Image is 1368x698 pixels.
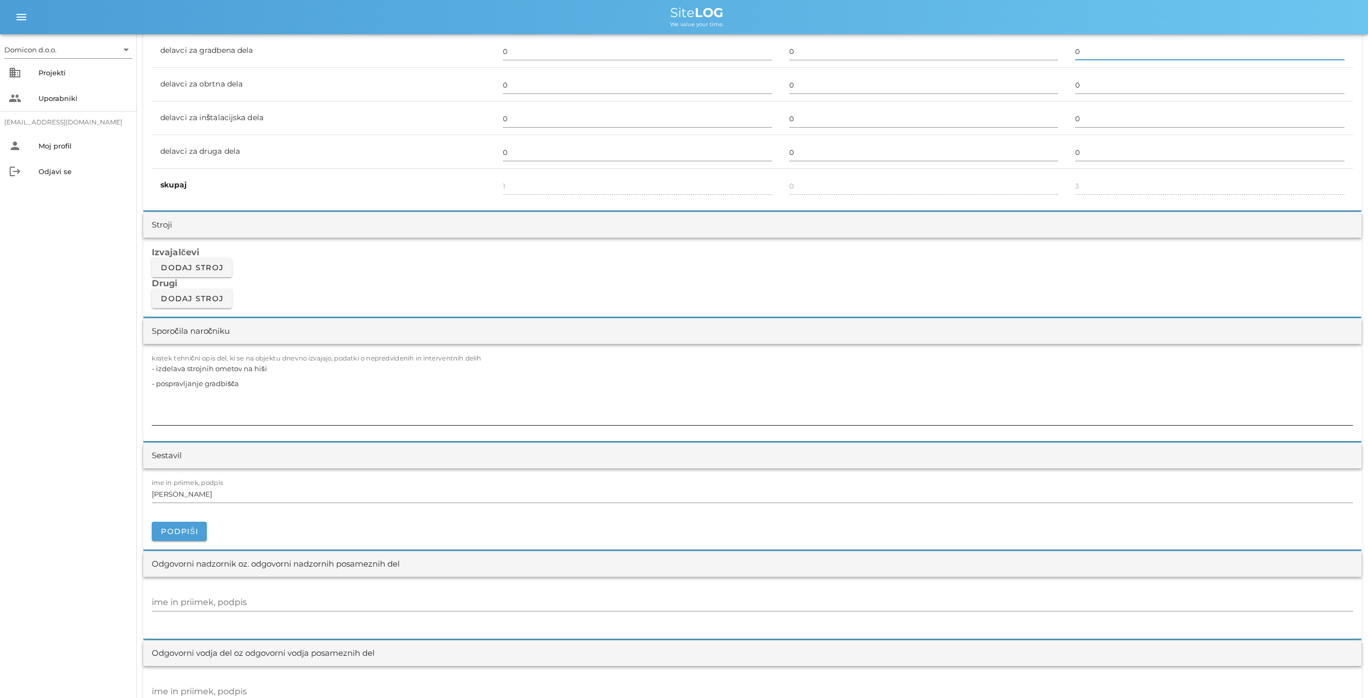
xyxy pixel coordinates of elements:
i: business [9,66,21,79]
input: 0 [1075,144,1344,161]
div: Domicon d.o.o. [4,45,57,54]
label: ime in priimek, podpis [152,479,223,487]
td: delavci za obrtna dela [152,68,494,101]
i: menu [15,11,28,23]
div: Domicon d.o.o. [4,41,133,58]
div: Pripomoček za klepet [1215,583,1368,698]
div: Sporočila naročniku [152,325,230,338]
span: Dodaj stroj [160,263,223,272]
div: Odjavi se [38,167,128,176]
input: 0 [1075,76,1344,93]
span: Dodaj stroj [160,294,223,303]
span: Site [670,5,724,20]
td: delavci za druga dela [152,135,494,169]
i: people [9,92,21,105]
input: 0 [1075,110,1344,127]
input: 0 [789,76,1059,93]
div: Uporabniki [38,94,128,103]
input: 0 [789,110,1059,127]
input: 0 [503,110,772,127]
label: kratek tehnični opis del, ki se na objektu dnevno izvajajo, podatki o nepredvidenih in interventn... [152,355,481,363]
b: LOG [695,5,724,20]
div: Stroji [152,219,172,231]
input: 0 [789,144,1059,161]
div: Moj profil [38,142,128,150]
button: Podpiši [152,522,207,541]
iframe: Chat Widget [1215,583,1368,698]
input: 0 [789,43,1059,60]
i: person [9,139,21,152]
h3: Izvajalčevi [152,246,1353,258]
input: 0 [503,43,772,60]
i: arrow_drop_down [120,43,133,56]
td: delavci za gradbena dela [152,34,494,68]
div: Odgovorni vodja del oz odgovorni vodja posameznih del [152,647,375,660]
div: Projekti [38,68,128,77]
input: 0 [503,144,772,161]
input: 0 [503,76,772,93]
button: Dodaj stroj [152,289,232,308]
button: Dodaj stroj [152,258,232,277]
b: skupaj [160,180,187,190]
span: Podpiši [160,527,198,536]
td: delavci za inštalacijska dela [152,101,494,135]
i: logout [9,165,21,178]
div: Odgovorni nadzornik oz. odgovorni nadzornih posameznih del [152,558,400,570]
div: Sestavil [152,450,182,462]
span: We value your time. [670,21,724,28]
h3: Drugi [152,277,1353,289]
input: 0 [1075,43,1344,60]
